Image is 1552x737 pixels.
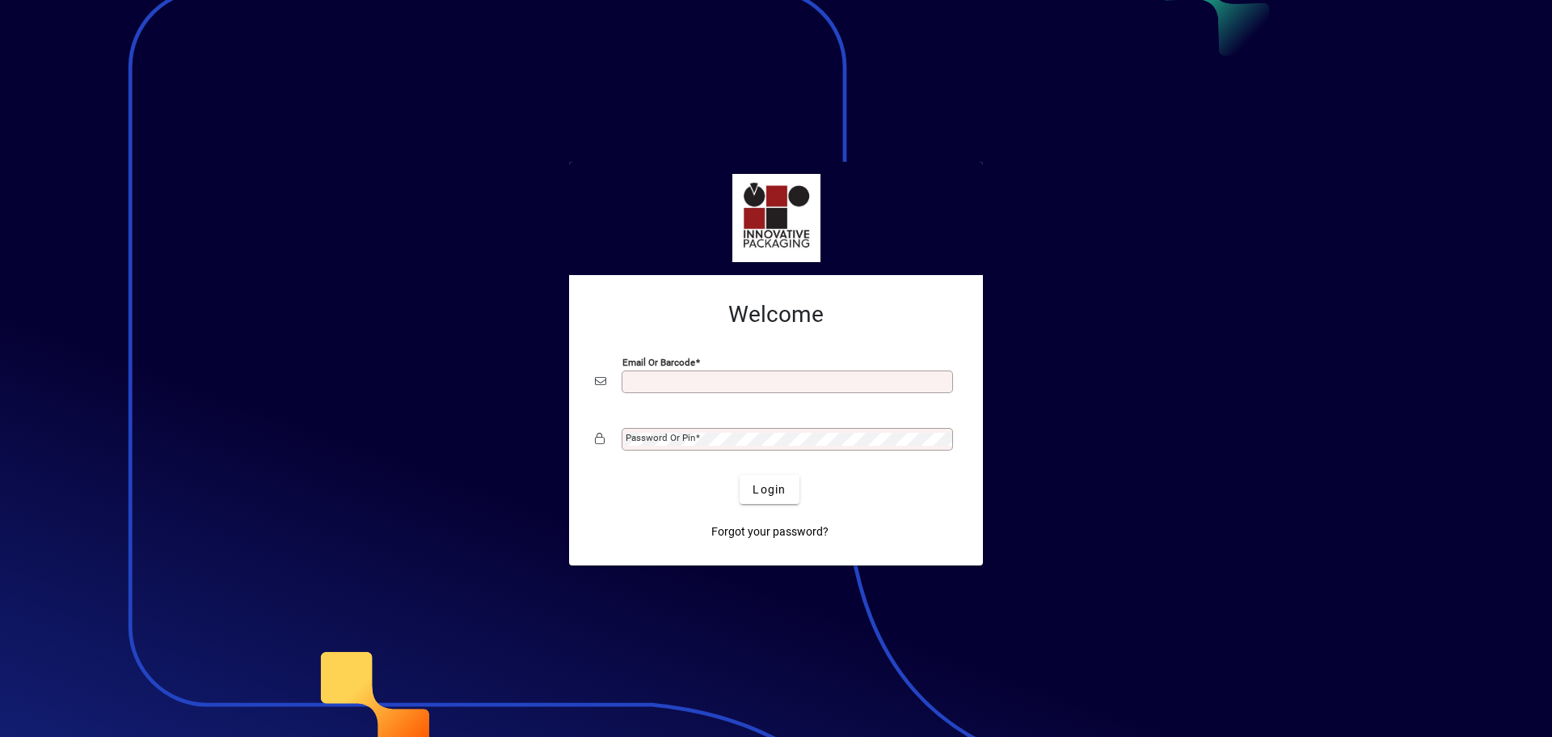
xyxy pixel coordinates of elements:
a: Forgot your password? [705,517,835,546]
mat-label: Password or Pin [626,432,695,443]
span: Login [753,481,786,498]
span: Forgot your password? [711,523,829,540]
button: Login [740,475,799,504]
h2: Welcome [595,301,957,328]
mat-label: Email or Barcode [622,357,695,368]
